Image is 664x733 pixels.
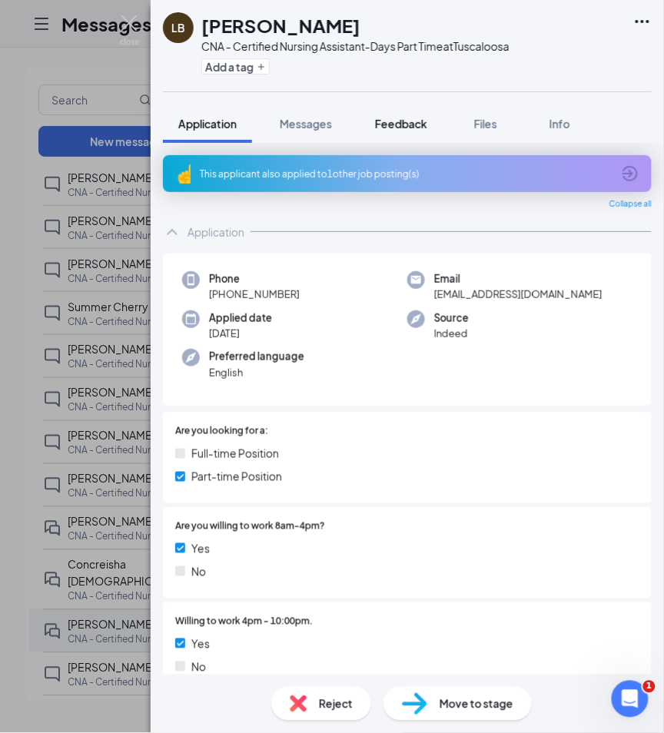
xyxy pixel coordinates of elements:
svg: Plus [257,62,266,71]
iframe: Intercom live chat [612,681,649,718]
span: Move to stage [440,695,513,712]
span: Feedback [375,117,427,131]
span: [PHONE_NUMBER] [209,287,300,302]
span: Applied date [209,310,272,326]
span: [DATE] [209,326,272,341]
span: Indeed [434,326,469,341]
span: 1 [643,681,656,693]
span: Reject [319,695,353,712]
span: Part-time Position [191,468,282,485]
svg: ArrowCircle [621,164,639,183]
span: Preferred language [209,349,304,364]
div: CNA - Certified Nursing Assistant-Days Part Time at Tuscaloosa [201,38,510,54]
div: LB [171,20,185,35]
span: No [191,563,206,580]
div: This applicant also applied to 1 other job posting(s) [200,167,612,181]
svg: ChevronUp [163,223,181,241]
span: English [209,365,304,380]
span: Are you looking for a: [175,424,268,439]
span: Yes [191,635,210,652]
span: Email [434,271,603,287]
svg: Ellipses [633,12,652,31]
span: Full-time Position [191,445,279,462]
span: Collapse all [609,198,652,211]
span: Willing to work 4pm - 10:00pm. [175,615,313,629]
span: Files [474,117,497,131]
button: PlusAdd a tag [201,58,270,75]
span: Messages [280,117,332,131]
span: Are you willing to work 8am-4pm? [175,519,325,534]
span: [EMAIL_ADDRESS][DOMAIN_NAME] [434,287,603,302]
span: Info [549,117,570,131]
span: No [191,658,206,675]
span: Source [434,310,469,326]
span: Yes [191,540,210,557]
span: Application [178,117,237,131]
span: Phone [209,271,300,287]
h1: [PERSON_NAME] [201,12,360,38]
div: Application [188,224,244,240]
